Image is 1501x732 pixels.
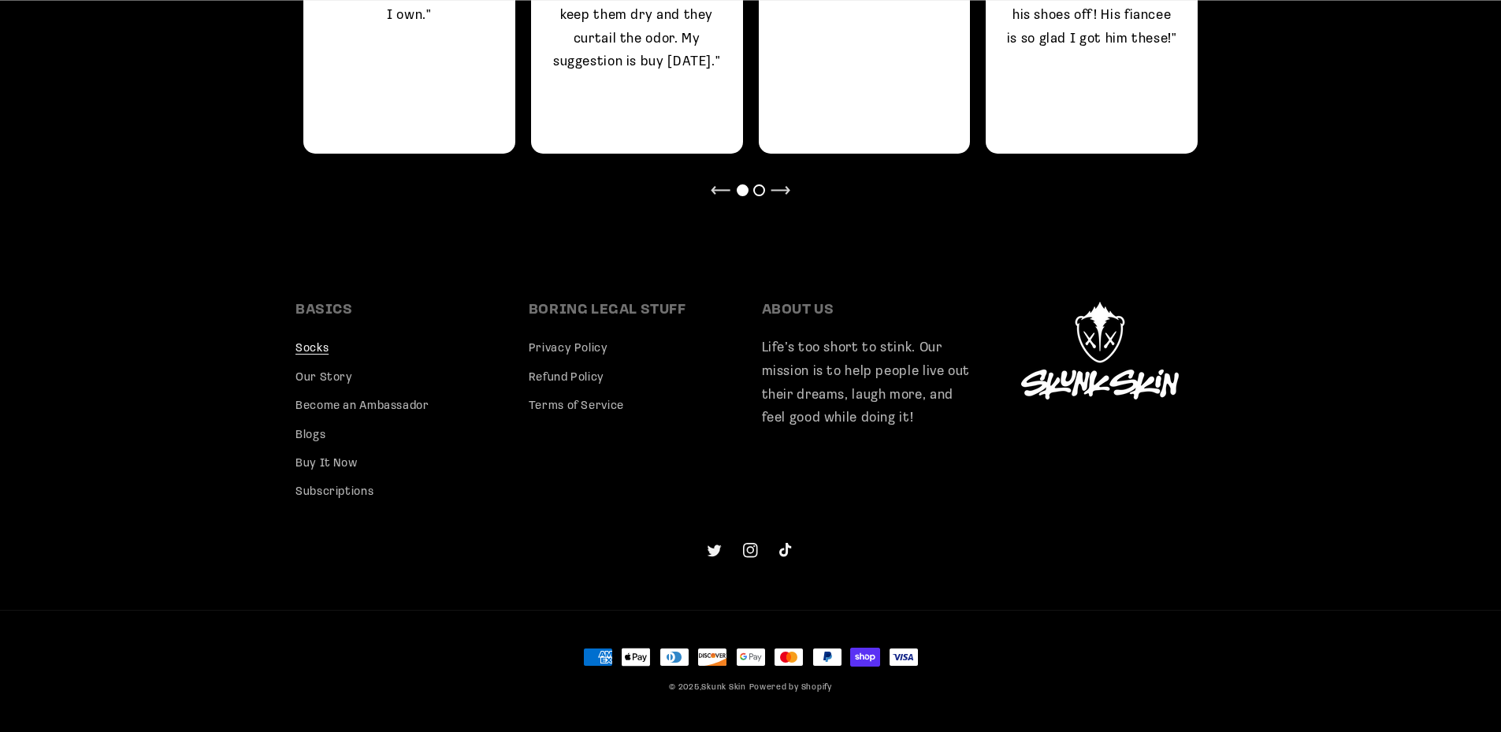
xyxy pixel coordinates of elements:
h2: BORING LEGAL STUFF [529,302,740,320]
a: Refund Policy [529,364,604,392]
img: Skunk Skin Logo [1021,302,1179,399]
a: Powered by Shopify [749,683,832,692]
a: Subscriptions [295,478,373,507]
a: Buy It Now [295,450,357,478]
h2: BASICS [295,302,507,320]
h2: ABOUT US [762,302,973,320]
a: Socks [295,339,329,363]
a: Become an Ambassador [295,392,429,421]
a: Our Story [295,364,353,392]
a: Skunk Skin [701,683,745,692]
a: Privacy Policy [529,339,608,363]
a: Blogs [295,421,325,449]
a: Terms of Service [529,392,624,421]
small: © 2025, [669,683,746,692]
p: Life’s too short to stink. Our mission is to help people live out their dreams, laugh more, and f... [762,336,973,429]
